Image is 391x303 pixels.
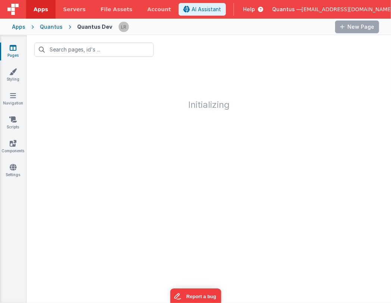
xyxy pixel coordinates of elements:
[179,3,226,16] button: AI Assistant
[34,43,154,57] input: Search pages, id's ...
[335,21,379,33] button: New Page
[272,6,302,13] span: Quantus —
[101,6,133,13] span: File Assets
[63,6,85,13] span: Servers
[12,23,25,31] div: Apps
[243,6,255,13] span: Help
[40,23,63,31] div: Quantus
[34,6,48,13] span: Apps
[192,6,221,13] span: AI Assistant
[77,23,112,31] div: Quantus Dev
[119,22,129,32] img: 0cc89ea87d3ef7af341bf65f2365a7ce
[27,64,391,110] h1: Initializing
